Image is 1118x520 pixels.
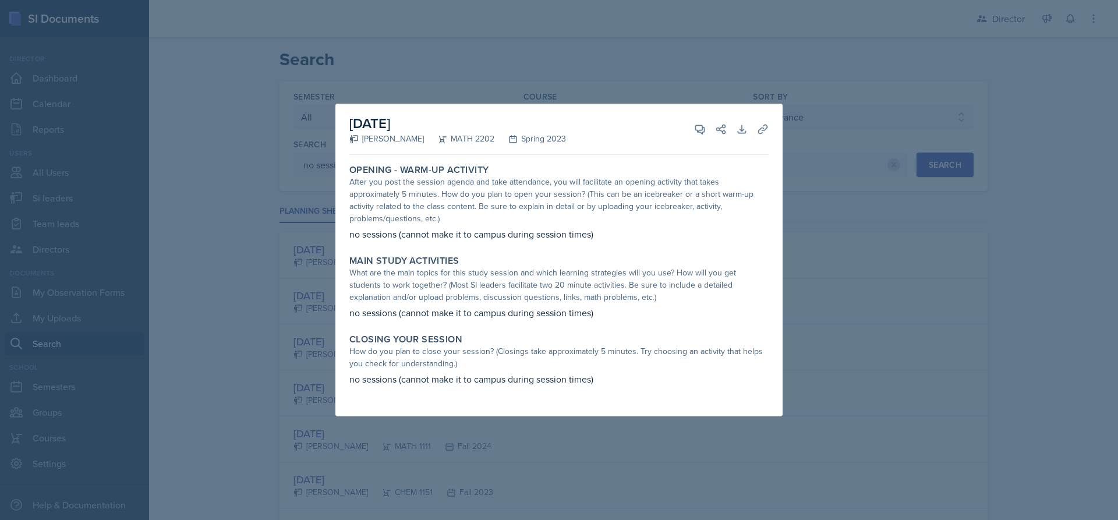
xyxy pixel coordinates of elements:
div: Spring 2023 [494,133,566,145]
label: OPENING - Warm-Up Activity [349,164,489,176]
div: [PERSON_NAME] [349,133,424,145]
div: After you post the session agenda and take attendance, you will facilitate an opening activity th... [349,176,769,225]
div: What are the main topics for this study session and which learning strategies will you use? How w... [349,267,769,303]
h2: [DATE] [349,113,566,134]
p: no sessions (cannot make it to campus during session times) [349,372,769,386]
label: Main Study Activities [349,255,459,267]
div: MATH 2202 [424,133,494,145]
label: Closing Your Session [349,334,462,345]
p: no sessions (cannot make it to campus during session times) [349,227,769,241]
div: How do you plan to close your session? (Closings take approximately 5 minutes. Try choosing an ac... [349,345,769,370]
p: no sessions (cannot make it to campus during session times) [349,306,769,320]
